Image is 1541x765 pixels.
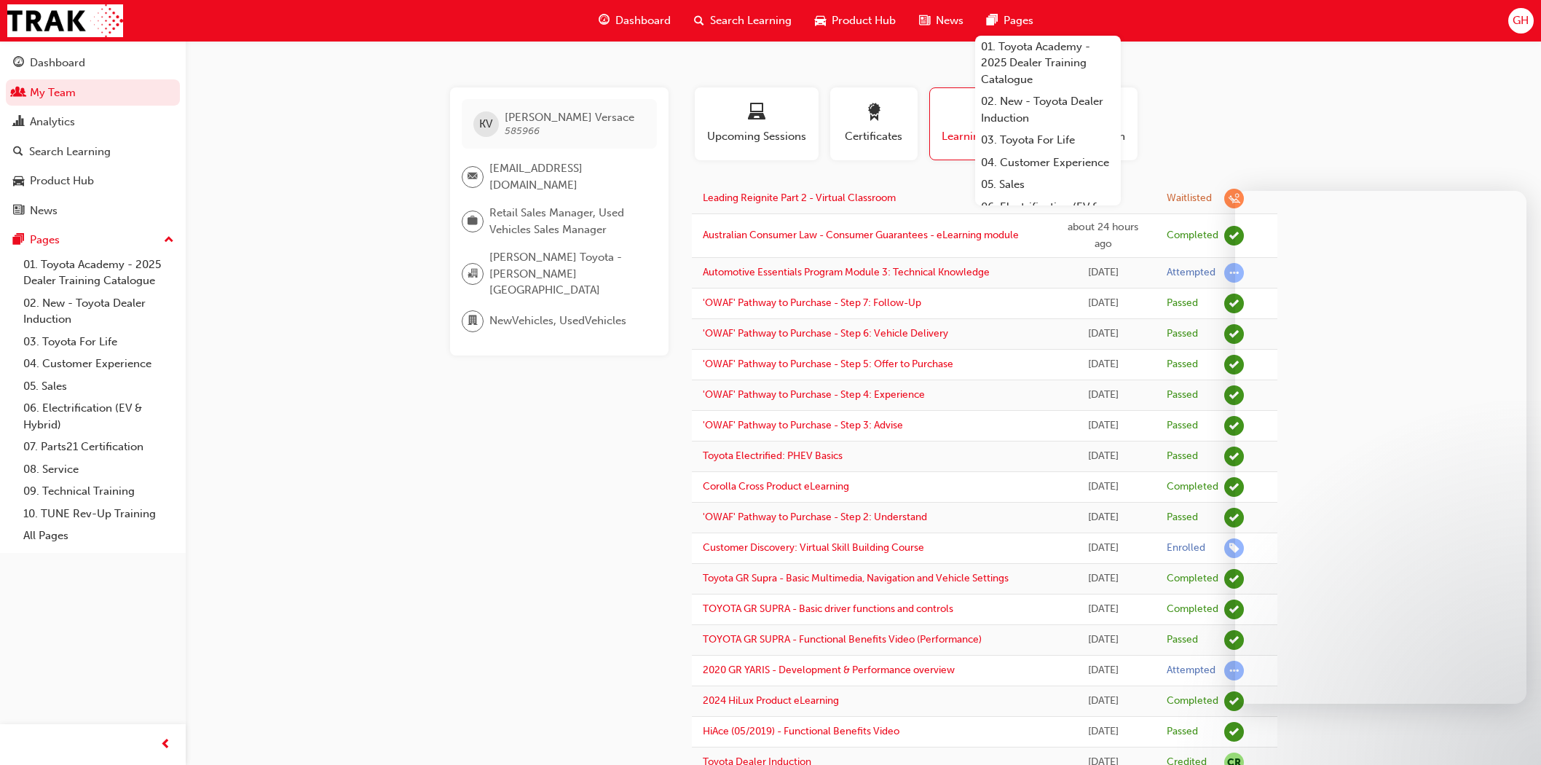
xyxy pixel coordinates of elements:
[1167,603,1218,616] div: Completed
[1061,601,1145,618] div: Wed Apr 16 2025 19:38:05 GMT+0800 (Australian Western Standard Time)
[987,12,998,30] span: pages-icon
[694,12,704,30] span: search-icon
[30,55,85,71] div: Dashboard
[748,103,765,123] span: laptop-icon
[13,175,24,188] span: car-icon
[1167,358,1198,372] div: Passed
[17,503,180,525] a: 10. TUNE Rev-Up Training
[1167,633,1198,647] div: Passed
[703,694,839,707] a: 2024 HiLux Product eLearning
[1167,511,1198,525] div: Passed
[1167,229,1218,243] div: Completed
[803,6,907,36] a: car-iconProduct Hub
[30,203,58,219] div: News
[17,525,180,547] a: All Pages
[682,6,803,36] a: search-iconSearch Learning
[6,50,180,76] a: Dashboard
[1224,189,1244,208] span: learningRecordVerb_WAITLIST-icon
[1167,297,1198,310] div: Passed
[30,232,60,248] div: Pages
[1224,447,1244,466] span: learningRecordVerb_PASS-icon
[975,90,1121,129] a: 02. New - Toyota Dealer Induction
[1224,630,1244,650] span: learningRecordVerb_PASS-icon
[1061,479,1145,495] div: Tue May 27 2025 16:08:53 GMT+0800 (Australian Western Standard Time)
[6,227,180,254] button: Pages
[468,212,478,231] span: briefcase-icon
[29,144,111,160] div: Search Learning
[1061,509,1145,526] div: Wed May 21 2025 20:37:22 GMT+0800 (Australian Western Standard Time)
[703,480,849,493] a: Corolla Cross Product eLearning
[1167,419,1198,433] div: Passed
[1167,694,1218,708] div: Completed
[1061,693,1145,710] div: Wed Apr 09 2025 19:44:00 GMT+0800 (Australian Western Standard Time)
[703,229,1019,241] a: Australian Consumer Law - Consumer Guarantees - eLearning module
[1061,632,1145,648] div: Wed Apr 16 2025 19:23:36 GMT+0800 (Australian Western Standard Time)
[703,192,896,204] a: Leading Reignite Part 2 - Virtual Classroom
[505,125,540,137] span: 585966
[703,327,948,340] a: 'OWAF' Pathway to Purchase - Step 6: Vehicle Delivery
[975,129,1121,152] a: 03. Toyota For Life
[160,736,171,754] span: prev-icon
[975,173,1121,196] a: 05. Sales
[1224,324,1244,344] span: learningRecordVerb_PASS-icon
[1224,416,1244,436] span: learningRecordVerb_PASS-icon
[1167,725,1198,739] div: Passed
[1513,12,1529,29] span: GH
[703,541,924,554] a: Customer Discovery: Virtual Skill Building Course
[13,146,23,159] span: search-icon
[479,116,492,133] span: KV
[1167,266,1215,280] div: Attempted
[17,480,180,503] a: 09. Technical Training
[489,160,645,193] span: [EMAIL_ADDRESS][DOMAIN_NAME]
[1061,219,1145,252] div: Tue Aug 19 2025 10:33:11 GMT+0800 (Australian Western Standard Time)
[468,168,478,187] span: email-icon
[17,254,180,292] a: 01. Toyota Academy - 2025 Dealer Training Catalogue
[695,87,819,160] button: Upcoming Sessions
[164,231,174,250] span: up-icon
[13,116,24,129] span: chart-icon
[489,313,626,329] span: NewVehicles, UsedVehicles
[17,397,180,436] a: 06. Electrification (EV & Hybrid)
[710,12,792,29] span: Search Learning
[1167,450,1198,463] div: Passed
[703,419,903,431] a: 'OWAF' Pathway to Purchase - Step 3: Advise
[7,4,123,37] img: Trak
[1167,572,1218,586] div: Completed
[1224,538,1244,558] span: learningRecordVerb_ENROLL-icon
[1004,12,1033,29] span: Pages
[599,12,610,30] span: guage-icon
[703,388,925,401] a: 'OWAF' Pathway to Purchase - Step 4: Experience
[505,111,634,124] span: [PERSON_NAME] Versace
[489,205,645,238] span: Retail Sales Manager, Used Vehicles Sales Manager
[1167,327,1198,341] div: Passed
[13,205,24,218] span: news-icon
[1224,569,1244,589] span: learningRecordVerb_COMPLETE-icon
[1224,385,1244,405] span: learningRecordVerb_PASS-icon
[6,168,180,195] a: Product Hub
[907,6,975,36] a: news-iconNews
[1061,387,1145,404] div: Wed Jun 25 2025 18:13:25 GMT+0800 (Australian Western Standard Time)
[1224,263,1244,283] span: learningRecordVerb_ATTEMPT-icon
[919,12,930,30] span: news-icon
[17,292,180,331] a: 02. New - Toyota Dealer Induction
[1224,600,1244,619] span: learningRecordVerb_COMPLETE-icon
[468,264,478,283] span: organisation-icon
[587,6,682,36] a: guage-iconDashboard
[929,87,1038,160] button: Learning History
[703,572,1009,584] a: Toyota GR Supra - Basic Multimedia, Navigation and Vehicle Settings
[1061,662,1145,679] div: Wed Apr 09 2025 19:44:22 GMT+0800 (Australian Western Standard Time)
[1224,477,1244,497] span: learningRecordVerb_COMPLETE-icon
[6,138,180,165] a: Search Learning
[1224,355,1244,374] span: learningRecordVerb_PASS-icon
[1167,664,1215,678] div: Attempted
[865,103,883,123] span: award-icon
[1235,191,1526,704] iframe: Intercom live chat
[975,36,1121,91] a: 01. Toyota Academy - 2025 Dealer Training Catalogue
[1508,8,1534,34] button: GH
[703,511,927,523] a: 'OWAF' Pathway to Purchase - Step 2: Understand
[13,57,24,70] span: guage-icon
[1061,417,1145,434] div: Wed Jun 25 2025 16:59:14 GMT+0800 (Australian Western Standard Time)
[703,725,899,737] a: HiAce (05/2019) - Functional Benefits Video
[6,109,180,136] a: Analytics
[17,436,180,458] a: 07. Parts21 Certification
